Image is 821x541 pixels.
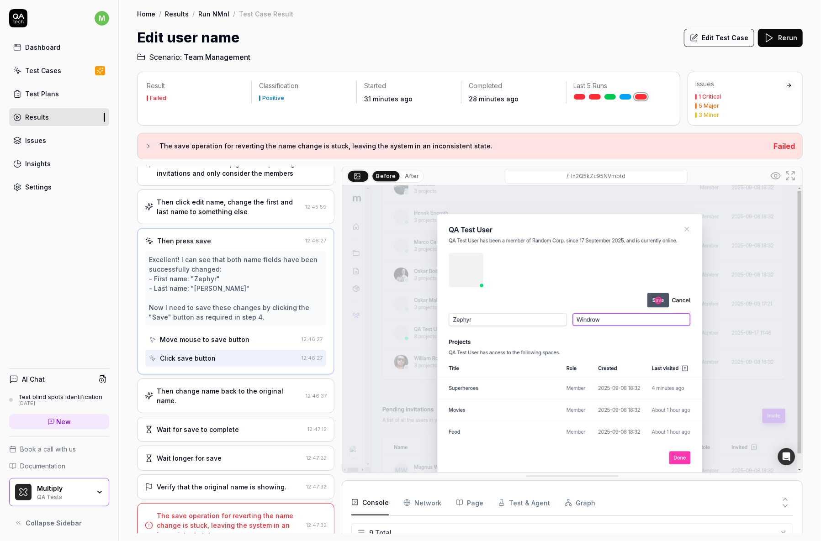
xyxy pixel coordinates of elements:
div: Wait longer for save [157,453,222,463]
div: 3 Minor [699,112,719,118]
div: Issues [25,136,46,145]
time: 12:47:32 [306,522,327,528]
div: [DATE] [18,400,102,407]
button: Open in full screen [783,168,798,183]
h4: AI Chat [22,374,45,384]
span: Failed [773,142,795,151]
a: Test Plans [9,85,109,103]
time: 12:47:12 [307,426,327,432]
button: Edit Test Case [684,29,754,47]
time: 12:46:27 [302,355,323,361]
button: Click save button12:46:27 [145,350,326,367]
div: / [192,9,195,18]
div: 5 Major [699,103,719,109]
div: / [233,9,235,18]
time: 31 minutes ago [364,95,413,103]
time: 12:46:27 [302,336,323,342]
div: Wait for save to complete [157,425,239,434]
time: 12:45:59 [305,204,327,210]
p: Result [147,81,244,90]
time: 12:47:22 [306,455,327,461]
a: Run NMnl [198,9,229,18]
button: Multiply LogoMultiplyQA Tests [9,478,109,506]
a: Test blind spots identification[DATE] [9,393,109,407]
p: Classification [259,81,349,90]
a: Scenario:Team Management [137,52,250,63]
div: Test blind spots identification [18,393,102,400]
time: 12:47:32 [306,483,327,490]
a: Issues [9,131,109,149]
span: Documentation [20,461,65,471]
div: / [159,9,161,18]
div: Multiply [37,484,90,493]
time: 28 minutes ago [469,95,519,103]
time: 12:46:27 [305,237,326,244]
div: Insights [25,159,51,168]
button: m [95,9,109,27]
div: Dashboard [25,42,60,52]
a: Settings [9,178,109,196]
span: New [57,417,71,426]
time: 12:46:37 [306,393,327,399]
p: Last 5 Runs [574,81,663,90]
div: Test Case Result [239,9,293,18]
button: Test & Agent [498,490,550,515]
button: Console [351,490,389,515]
div: Settings [25,182,52,192]
img: Screenshot [342,185,802,473]
div: Results [25,112,49,122]
h3: The save operation for reverting the name change is stuck, leaving the system in an inconsistent ... [159,141,766,152]
a: Results [9,108,109,126]
span: Team Management [184,52,250,63]
button: Show all interative elements [768,168,783,183]
div: Then change name back to the original name. [157,386,302,405]
button: Network [403,490,441,515]
div: Click save button [160,353,216,363]
div: 1 Critical [699,94,721,100]
div: Test Cases [25,66,61,75]
button: Graph [565,490,595,515]
button: Collapse Sidebar [9,514,109,532]
a: Insights [9,155,109,173]
a: Home [137,9,155,18]
h1: Edit user name [137,27,239,48]
span: m [95,11,109,26]
button: Before [373,171,400,181]
a: Results [165,9,189,18]
img: Multiply Logo [15,484,32,500]
button: Page [456,490,483,515]
button: Move mouse to save button12:46:27 [145,331,326,348]
span: Collapse Sidebar [26,518,82,528]
span: Scenario: [147,52,182,63]
div: Test Plans [25,89,59,99]
button: After [401,171,423,181]
a: Test Cases [9,62,109,79]
p: Started [364,81,454,90]
p: Completed [469,81,558,90]
a: Dashboard [9,38,109,56]
a: Documentation [9,461,109,471]
div: Issues [695,79,783,89]
button: Rerun [758,29,803,47]
div: Verify that the original name is showing. [157,482,286,492]
div: Excellent! I can see that both name fields have been successfully changed: - First name: "Zephyr"... [149,255,323,322]
div: The save operation for reverting the name change is stuck, leaving the system in an inconsistent ... [157,511,302,540]
div: Then click edit name, change the first and last name to something else [157,197,302,216]
div: Then press save [157,236,211,246]
div: Positive [262,95,284,101]
button: The save operation for reverting the name change is stuck, leaving the system in an inconsistent ... [145,141,766,152]
div: Move mouse to save button [160,335,249,344]
div: QA Tests [37,493,90,500]
div: Failed [150,95,166,101]
a: New [9,414,109,429]
a: Book a call with us [9,444,109,454]
span: Book a call with us [20,444,76,454]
